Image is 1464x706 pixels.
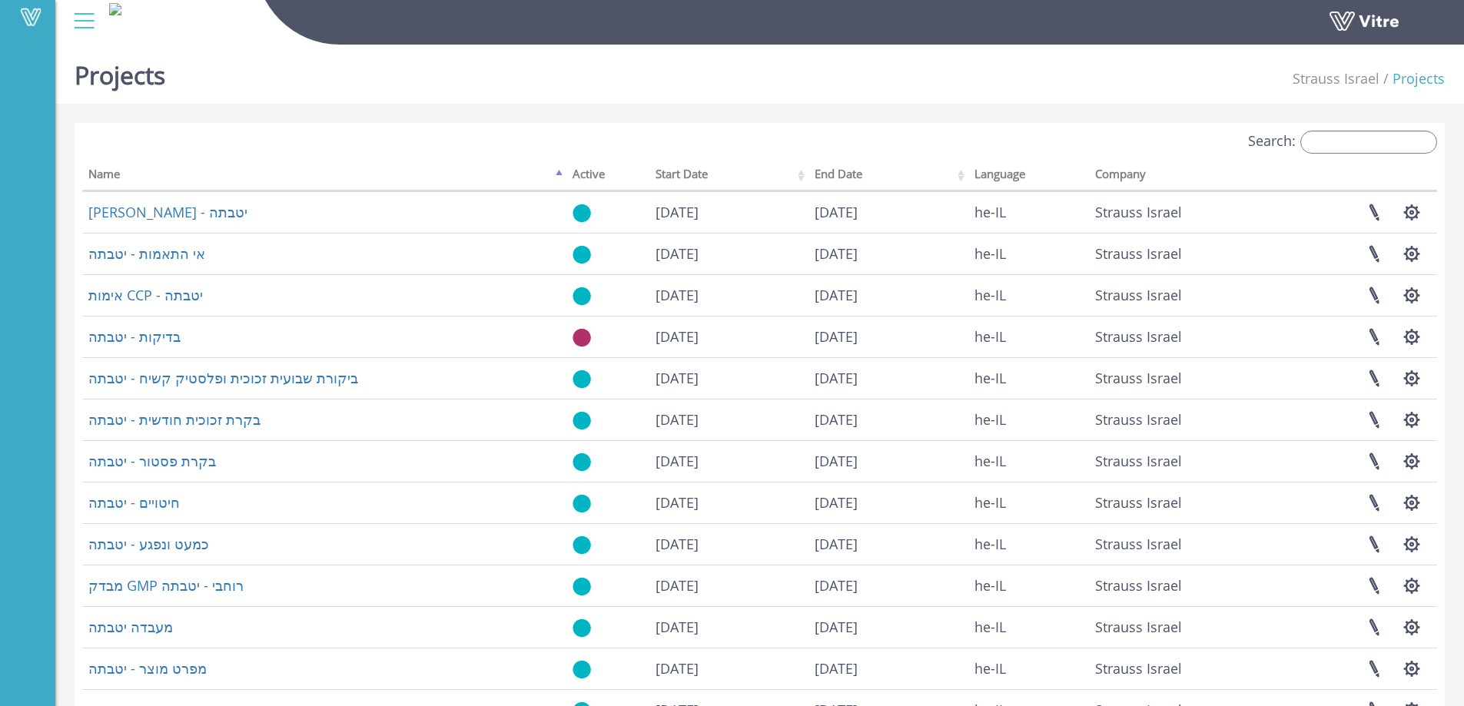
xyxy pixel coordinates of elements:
th: Active [566,162,649,191]
th: Language [968,162,1089,191]
img: yes [573,577,591,596]
td: [DATE] [649,606,809,648]
span: 222 [1293,69,1379,88]
img: yes [573,245,591,264]
th: Name: activate to sort column descending [82,162,566,191]
span: 222 [1095,286,1182,304]
td: [DATE] [808,357,968,399]
td: he-IL [968,523,1089,565]
span: 222 [1095,203,1182,221]
td: [DATE] [649,482,809,523]
td: [DATE] [649,523,809,565]
td: he-IL [968,274,1089,316]
td: [DATE] [808,606,968,648]
td: [DATE] [649,399,809,440]
span: 222 [1095,659,1182,678]
td: [DATE] [808,523,968,565]
a: אימות CCP - יטבתה [88,286,203,304]
span: 222 [1095,535,1182,553]
td: [DATE] [808,482,968,523]
img: yes [573,411,591,430]
td: [DATE] [649,316,809,357]
label: Search: [1248,131,1437,154]
td: [DATE] [649,357,809,399]
span: 222 [1095,576,1182,595]
h1: Projects [75,38,165,104]
td: [DATE] [808,399,968,440]
td: [DATE] [808,316,968,357]
td: [DATE] [649,233,809,274]
img: no [573,328,591,347]
span: 222 [1095,410,1182,429]
img: af1731f1-fc1c-47dd-8edd-e51c8153d184.png [109,3,121,15]
li: Projects [1379,69,1445,89]
a: אי התאמות - יטבתה [88,244,205,263]
td: [DATE] [808,191,968,233]
th: Company [1089,162,1273,191]
td: he-IL [968,648,1089,689]
a: בקרת פסטור - יטבתה [88,452,216,470]
span: 222 [1095,369,1182,387]
td: he-IL [968,357,1089,399]
td: [DATE] [808,440,968,482]
td: he-IL [968,482,1089,523]
a: מעבדה יטבתה [88,618,173,636]
img: yes [573,370,591,389]
a: חיטויים - יטבתה [88,493,180,512]
a: מבדק GMP רוחבי - יטבתה [88,576,244,595]
img: yes [573,494,591,513]
span: 222 [1095,244,1182,263]
td: [DATE] [649,191,809,233]
a: כמעט ונפגע - יטבתה [88,535,209,553]
a: ביקורת שבועית זכוכית ופלסטיק קשיח - יטבתה [88,369,358,387]
td: [DATE] [649,440,809,482]
td: [DATE] [808,274,968,316]
a: בקרת זכוכית חודשית - יטבתה [88,410,261,429]
td: he-IL [968,233,1089,274]
td: he-IL [968,565,1089,606]
a: בדיקות - יטבתה [88,327,181,346]
td: [DATE] [649,274,809,316]
img: yes [573,618,591,638]
a: מפרט מוצר - יטבתה [88,659,207,678]
span: 222 [1095,618,1182,636]
th: Start Date: activate to sort column ascending [649,162,809,191]
img: yes [573,660,591,679]
td: [DATE] [808,565,968,606]
img: yes [573,452,591,472]
td: [DATE] [808,233,968,274]
img: yes [573,535,591,555]
td: he-IL [968,399,1089,440]
img: yes [573,287,591,306]
td: he-IL [968,316,1089,357]
td: he-IL [968,440,1089,482]
a: [PERSON_NAME] - יטבתה [88,203,247,221]
td: he-IL [968,191,1089,233]
td: [DATE] [649,565,809,606]
th: End Date: activate to sort column ascending [808,162,968,191]
td: he-IL [968,606,1089,648]
span: 222 [1095,493,1182,512]
td: [DATE] [649,648,809,689]
input: Search: [1300,131,1437,154]
img: yes [573,204,591,223]
td: [DATE] [808,648,968,689]
span: 222 [1095,452,1182,470]
span: 222 [1095,327,1182,346]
